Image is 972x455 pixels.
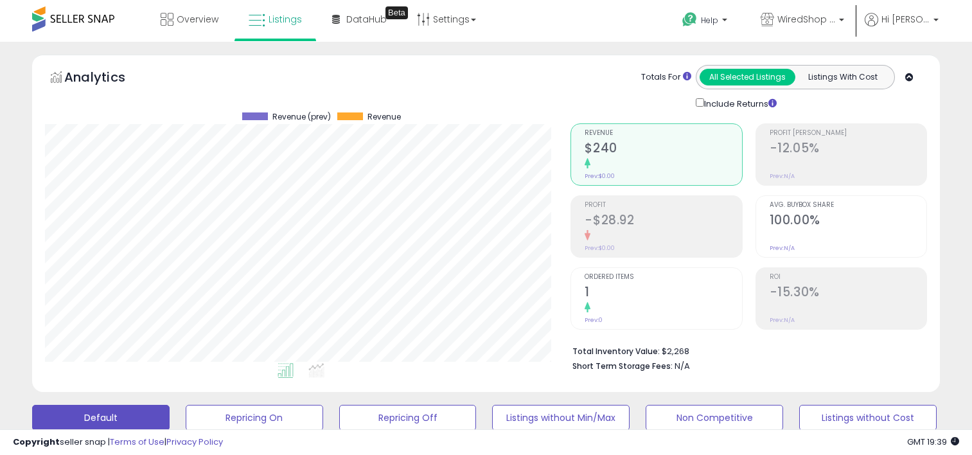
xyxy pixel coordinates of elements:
[770,274,926,281] span: ROI
[585,244,615,252] small: Prev: $0.00
[572,346,660,357] b: Total Inventory Value:
[770,316,795,324] small: Prev: N/A
[339,405,477,431] button: Repricing Off
[272,112,331,121] span: Revenue (prev)
[585,316,603,324] small: Prev: 0
[585,274,741,281] span: Ordered Items
[585,213,741,230] h2: -$28.92
[865,13,939,42] a: Hi [PERSON_NAME]
[346,13,387,26] span: DataHub
[686,96,792,111] div: Include Returns
[682,12,698,28] i: Get Help
[186,405,323,431] button: Repricing On
[269,13,302,26] span: Listings
[770,285,926,302] h2: -15.30%
[799,405,937,431] button: Listings without Cost
[13,436,223,449] div: seller snap | |
[13,436,60,448] strong: Copyright
[641,71,691,84] div: Totals For
[770,202,926,209] span: Avg. Buybox Share
[770,141,926,158] h2: -12.05%
[672,2,740,42] a: Help
[881,13,930,26] span: Hi [PERSON_NAME]
[585,130,741,137] span: Revenue
[770,172,795,180] small: Prev: N/A
[572,343,917,358] li: $2,268
[32,405,170,431] button: Default
[385,6,408,19] div: Tooltip anchor
[492,405,630,431] button: Listings without Min/Max
[795,69,890,85] button: Listings With Cost
[64,68,150,89] h5: Analytics
[770,130,926,137] span: Profit [PERSON_NAME]
[166,436,223,448] a: Privacy Policy
[770,244,795,252] small: Prev: N/A
[110,436,164,448] a: Terms of Use
[770,213,926,230] h2: 100.00%
[572,361,673,371] b: Short Term Storage Fees:
[646,405,783,431] button: Non Competitive
[675,360,690,372] span: N/A
[701,15,718,26] span: Help
[907,436,959,448] span: 2025-10-9 19:39 GMT
[585,285,741,302] h2: 1
[585,172,615,180] small: Prev: $0.00
[585,141,741,158] h2: $240
[585,202,741,209] span: Profit
[177,13,218,26] span: Overview
[367,112,401,121] span: Revenue
[777,13,835,26] span: WiredShop Direct
[700,69,795,85] button: All Selected Listings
